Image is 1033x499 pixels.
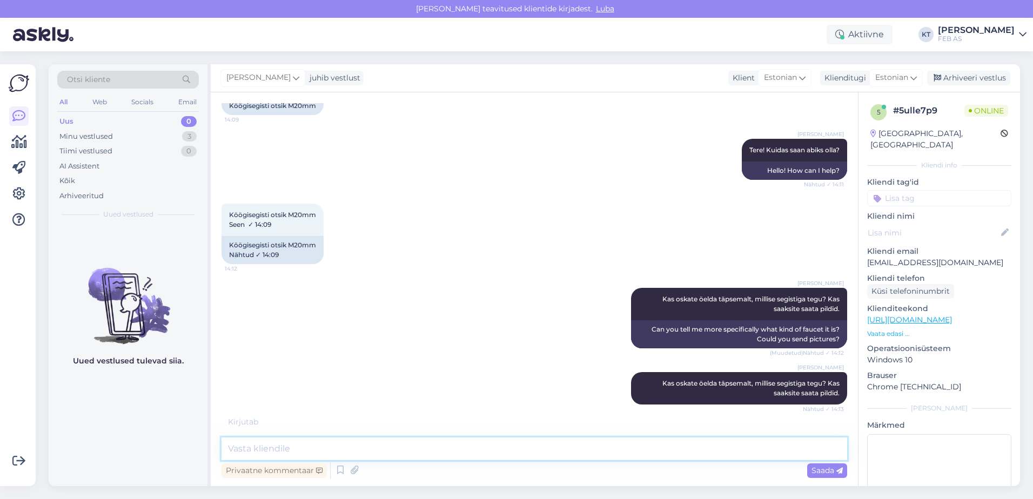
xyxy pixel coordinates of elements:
div: Arhiveeri vestlus [927,71,1010,85]
div: [PERSON_NAME] [938,26,1015,35]
p: Kliendi tag'id [867,177,1011,188]
input: Lisa nimi [868,227,999,239]
span: [PERSON_NAME] [797,363,844,372]
p: Kliendi nimi [867,211,1011,222]
div: Kliendi info [867,160,1011,170]
div: 3 [182,131,197,142]
span: [PERSON_NAME] [797,130,844,138]
p: [EMAIL_ADDRESS][DOMAIN_NAME] [867,257,1011,268]
div: Küsi telefoninumbrit [867,284,954,299]
span: Luba [593,4,618,14]
div: All [57,95,70,109]
p: Vaata edasi ... [867,329,1011,339]
a: [URL][DOMAIN_NAME] [867,315,952,325]
input: Lisa tag [867,190,1011,206]
div: AI Assistent [59,161,99,172]
div: Uus [59,116,73,127]
div: Aktiivne [827,25,893,44]
div: Socials [129,95,156,109]
div: Klient [728,72,755,84]
p: Klienditeekond [867,303,1011,314]
span: 14:09 [225,116,265,124]
div: 0 [181,116,197,127]
span: Köögisegisti otsik M20mm Seen ✓ 14:09 [229,211,316,228]
div: Web [90,95,109,109]
p: Chrome [TECHNICAL_ID] [867,381,1011,393]
img: Askly Logo [9,73,29,93]
div: Hello! How can I help? [742,161,847,180]
div: [PERSON_NAME] [867,403,1011,413]
span: [PERSON_NAME] [797,279,844,287]
p: Operatsioonisüsteem [867,343,1011,354]
div: KT [918,27,934,42]
span: Saada [811,466,843,475]
span: Otsi kliente [67,74,110,85]
div: Can you tell me more specifically what kind of faucet it is? Could you send pictures? [631,320,847,348]
div: # 5ulle7p9 [893,104,964,117]
img: No chats [49,248,207,346]
span: Kas oskate öelda täpsemalt, millise segistiga tegu? Kas saaksite saata pildid. [662,379,841,397]
div: [GEOGRAPHIC_DATA], [GEOGRAPHIC_DATA] [870,128,1001,151]
span: Online [964,105,1008,117]
a: [PERSON_NAME]FEB AS [938,26,1027,43]
p: Kliendi email [867,246,1011,257]
span: Estonian [875,72,908,84]
span: Estonian [764,72,797,84]
span: . [258,417,260,427]
p: Brauser [867,370,1011,381]
div: Arhiveeritud [59,191,104,201]
span: 14:12 [225,265,265,273]
span: Uued vestlused [103,210,153,219]
span: Nähtud ✓ 14:11 [803,180,844,188]
div: Köögisegisti otsik M20mm [222,97,324,115]
div: Minu vestlused [59,131,113,142]
div: Privaatne kommentaar [222,463,327,478]
div: Email [176,95,199,109]
p: Uued vestlused tulevad siia. [73,355,184,367]
div: Tiimi vestlused [59,146,112,157]
div: Klienditugi [820,72,866,84]
div: Köögisegisti otsik M20mm Nähtud ✓ 14:09 [222,236,324,264]
span: (Muudetud) Nähtud ✓ 14:12 [770,349,844,357]
div: Kõik [59,176,75,186]
div: 0 [181,146,197,157]
div: Kirjutab [222,416,847,428]
p: Kliendi telefon [867,273,1011,284]
div: FEB AS [938,35,1015,43]
div: juhib vestlust [305,72,360,84]
span: Tere! Kuidas saan abiks olla? [749,146,840,154]
p: Märkmed [867,420,1011,431]
span: Kas oskate öelda täpsemalt, millise segistiga tegu? Kas saaksite saata pildid. [662,295,841,313]
p: Windows 10 [867,354,1011,366]
span: 5 [877,108,881,116]
span: [PERSON_NAME] [226,72,291,84]
span: Nähtud ✓ 14:13 [803,405,844,413]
